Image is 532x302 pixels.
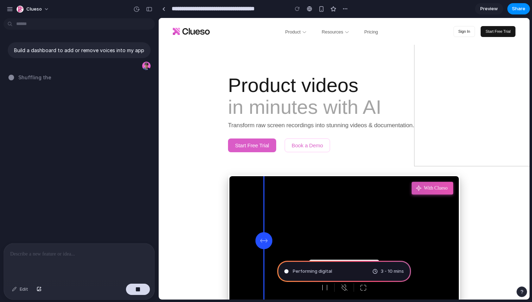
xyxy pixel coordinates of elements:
[205,12,219,16] p: Pricing
[14,4,53,15] button: clueso
[507,3,530,14] button: Share
[163,12,184,16] p: Resources
[322,8,357,19] a: Start Free Trial
[300,12,311,16] p: Sign In
[201,9,223,19] a: Pricing
[381,268,404,275] span: 3 - 10 mins
[475,3,503,14] a: Preview
[512,5,525,12] span: Share
[14,47,144,54] p: Build a dashboard to add or remove voices into my app
[295,8,316,19] a: Sign In
[26,6,42,13] span: clueso
[480,5,498,12] span: Preview
[293,268,332,275] span: Performing digital
[18,74,51,81] span: Shuffling the
[327,12,352,16] p: Start Free Trial
[126,12,142,16] p: Product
